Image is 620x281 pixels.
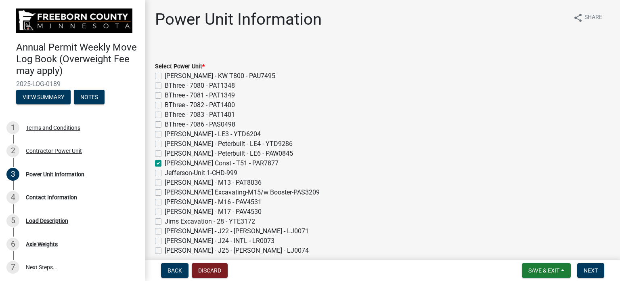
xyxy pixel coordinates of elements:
label: [PERSON_NAME] - J25 - [PERSON_NAME] - LJ0074 [165,246,309,256]
label: BThree - 7086 - PAS0498 [165,120,235,129]
img: Freeborn County, Minnesota [16,8,132,33]
label: [PERSON_NAME] - LE3 - YTD6204 [165,129,261,139]
div: 2 [6,144,19,157]
i: share [573,13,583,23]
div: Load Description [26,218,68,224]
label: [PERSON_NAME] Excavating-M15/w Booster-PAS3209 [165,188,320,197]
label: [PERSON_NAME] - J22 - [PERSON_NAME] - LJ0071 [165,226,309,236]
span: Next [584,267,598,274]
wm-modal-confirm: Notes [74,94,105,101]
div: 3 [6,168,19,181]
span: Share [584,13,602,23]
label: BThree - 7080 - PAT1348 [165,81,235,91]
span: Back [168,267,182,274]
label: Jims Excavation - 28 - YTE3172 [165,217,255,226]
wm-modal-confirm: Summary [16,94,71,101]
label: BThree - 7082 - PAT1400 [165,100,235,110]
label: [PERSON_NAME] - KW T800 - PAU7495 [165,71,275,81]
div: Contractor Power Unit [26,148,82,154]
span: Save & Exit [528,267,559,274]
label: BThree - 7083 - PAT1401 [165,110,235,120]
h4: Annual Permit Weekly Move Log Book (Overweight Fee may apply) [16,42,139,76]
button: Discard [192,263,228,278]
div: Axle Weights [26,241,58,247]
button: Next [577,263,604,278]
h1: Power Unit Information [155,10,322,29]
div: Power Unit Information [26,171,84,177]
label: [PERSON_NAME] Const - T51 - PAR7877 [165,158,279,168]
label: [PERSON_NAME] - Peterbuilt - LE4 - YTD9286 [165,139,293,149]
div: 1 [6,121,19,134]
label: [PERSON_NAME] - M13 - PAT8036 [165,178,262,188]
button: shareShare [567,10,609,25]
button: Back [161,263,189,278]
div: Contact Information [26,194,77,200]
button: Save & Exit [522,263,571,278]
span: 2025-LOG-0189 [16,80,129,88]
div: 6 [6,238,19,251]
label: [PERSON_NAME] - M16 - PAV4531 [165,197,262,207]
div: 5 [6,214,19,227]
label: Select Power Unit [155,64,205,70]
label: [PERSON_NAME] - M17 - PAV4530 [165,207,262,217]
label: [PERSON_NAME] - J26 - [PERSON_NAME] - LJ0075 [165,256,309,265]
div: 4 [6,191,19,204]
label: [PERSON_NAME] - J24 - INTL - LR0073 [165,236,274,246]
div: Terms and Conditions [26,125,80,131]
div: 7 [6,261,19,274]
label: Jefferson-Unit 1-CHD-999 [165,168,237,178]
button: View Summary [16,90,71,104]
label: [PERSON_NAME] - Peterbuilt - LE6 - PAW0845 [165,149,293,158]
button: Notes [74,90,105,104]
label: BThree - 7081 - PAT1349 [165,91,235,100]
